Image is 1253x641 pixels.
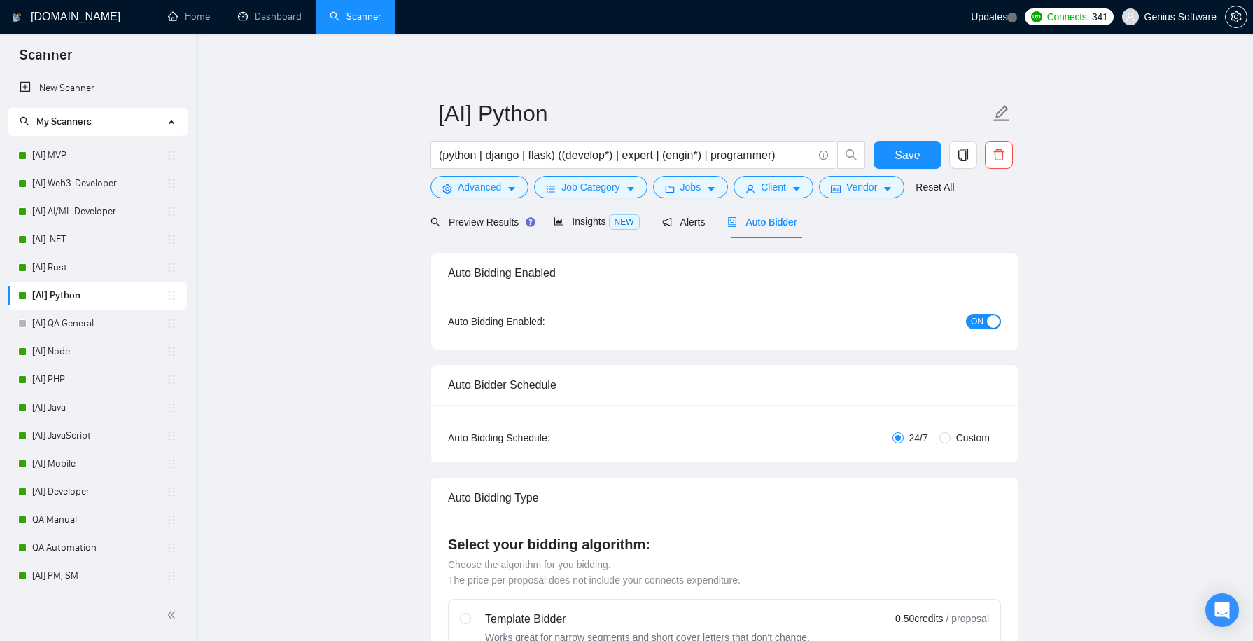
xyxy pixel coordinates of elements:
button: folderJobscaret-down [653,176,729,198]
div: Auto Bidder Schedule [448,365,1001,405]
span: area-chart [554,216,563,226]
span: robot [727,217,737,227]
button: barsJob Categorycaret-down [534,176,647,198]
span: setting [442,184,452,194]
span: holder [166,206,177,217]
img: upwork-logo.png [1031,11,1042,22]
span: Custom [951,430,995,446]
a: [AI] Mobile [32,450,166,478]
span: 0.50 credits [895,611,943,626]
div: Template Bidder [485,611,810,628]
span: 24/7 [904,430,934,446]
li: [AI] JavaScript [8,422,187,450]
li: [AI] Java [8,394,187,422]
li: [AI] Python [8,282,187,310]
span: ON [971,314,983,329]
a: [AI] JavaScript [32,422,166,450]
li: [AI] Node [8,338,187,366]
li: [AI] QA General [8,310,187,338]
span: caret-down [883,184,892,194]
a: dashboardDashboard [238,11,302,22]
li: [AI] PHP [8,366,187,394]
span: search [838,149,864,161]
span: Scanner [8,45,83,74]
a: setting [1225,11,1247,22]
a: Reset All [916,179,954,195]
a: [AI] AI/ML-Developer [32,198,166,226]
a: [AI] Python [32,282,166,310]
span: setting [1226,11,1247,22]
button: userClientcaret-down [734,176,813,198]
span: holder [166,178,177,189]
button: delete [985,141,1013,169]
a: [AI] Developer [32,478,166,506]
span: Advanced [458,179,501,195]
span: / proposal [946,612,989,626]
span: holder [166,458,177,469]
span: holder [166,262,177,273]
span: holder [166,514,177,525]
span: Updates [971,11,1007,22]
a: [AI] PHP [32,366,166,394]
span: idcard [831,184,841,194]
span: holder [166,542,177,553]
span: notification [662,217,672,227]
span: My Scanners [20,116,92,127]
li: [AI] PM, SM [8,562,187,590]
span: Alerts [662,216,706,228]
div: Auto Bidding Enabled: [448,314,632,329]
span: Insights [554,216,639,227]
a: [AI] PM, SM [32,562,166,590]
span: Jobs [680,179,701,195]
input: Scanner name... [438,96,990,131]
button: settingAdvancedcaret-down [430,176,528,198]
span: bars [546,184,556,194]
span: user [745,184,755,194]
span: user [1126,12,1135,22]
li: [AI] Rust [8,254,187,282]
span: Auto Bidder [727,216,797,228]
li: [AI] MVP [8,142,187,170]
span: Client [761,179,786,195]
span: holder [166,318,177,329]
button: setting [1225,6,1247,28]
span: Connects: [1047,9,1089,25]
a: [AI] Web3-Developer [32,170,166,198]
li: QA Manual [8,506,187,534]
img: logo [12,6,22,29]
span: search [430,217,440,227]
a: searchScanner [330,11,381,22]
li: [AI] AI/ML-Developer [8,198,187,226]
div: Tooltip anchor [524,216,537,228]
li: [AI] .NET [8,226,187,254]
button: copy [949,141,977,169]
span: folder [665,184,675,194]
span: search [20,116,29,126]
span: holder [166,346,177,357]
a: [AI] Java [32,394,166,422]
span: holder [166,486,177,497]
a: QA Manual [32,506,166,534]
span: holder [166,430,177,441]
li: [AI] Web3-Developer [8,170,187,198]
span: Save [895,146,920,164]
div: Auto Bidding Type [448,478,1001,518]
h4: Select your bidding algorithm: [448,535,1001,554]
span: My Scanners [36,116,92,127]
span: caret-down [507,184,517,194]
span: Choose the algorithm for you bidding. The price per proposal does not include your connects expen... [448,559,741,586]
a: New Scanner [20,74,176,102]
span: holder [166,290,177,301]
input: Search Freelance Jobs... [439,146,813,164]
a: [AI] .NET [32,226,166,254]
span: copy [950,149,976,161]
a: [AI] QA General [32,310,166,338]
span: holder [166,234,177,245]
div: Open Intercom Messenger [1205,593,1239,627]
a: [AI] Rust [32,254,166,282]
a: homeHome [168,11,210,22]
a: [AI] Node [32,338,166,366]
li: QA Automation [8,534,187,562]
span: caret-down [626,184,636,194]
li: [AI] Mobile [8,450,187,478]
